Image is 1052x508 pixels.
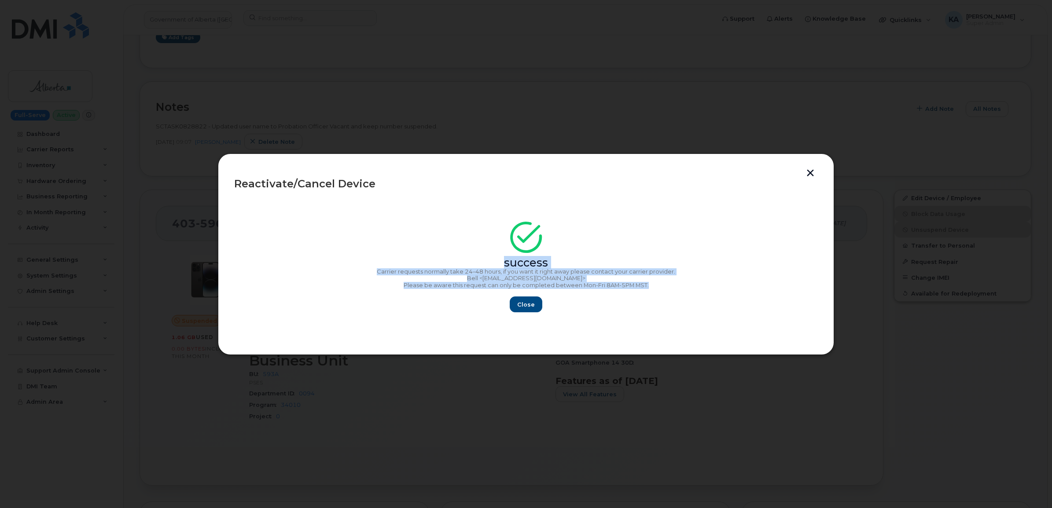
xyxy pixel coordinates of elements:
button: Close [510,296,542,312]
p: Bell <[EMAIL_ADDRESS][DOMAIN_NAME]> [234,275,818,282]
div: Reactivate/Cancel Device [234,179,818,189]
p: Carrier requests normally take 24–48 hours, if you want it right away please contact your carrier... [234,268,818,275]
div: success [234,259,818,267]
p: Please be aware this request can only be completed between Mon-Fri 8AM-5PM MST. [234,282,818,289]
span: Close [517,300,535,309]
